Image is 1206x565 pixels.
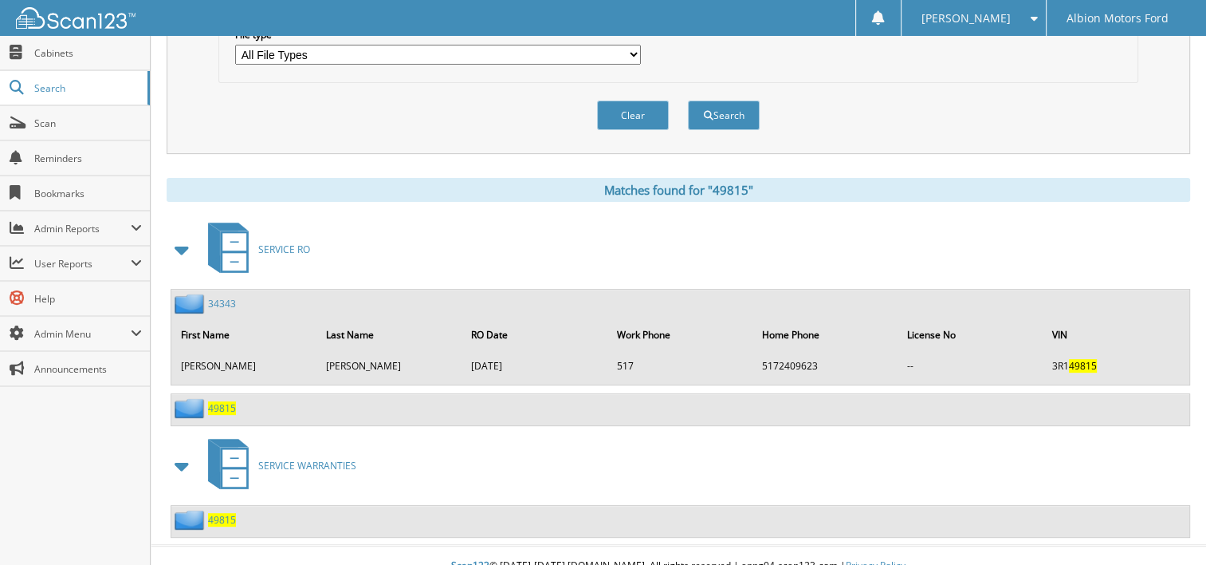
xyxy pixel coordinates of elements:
iframe: Chat Widget [1126,488,1206,565]
a: 34343 [208,297,236,310]
td: [DATE] [463,353,607,379]
img: folder2.png [175,510,208,530]
td: -- [899,353,1043,379]
span: SERVICE WARRANTIES [258,459,356,472]
button: Clear [597,101,669,130]
span: SERVICE RO [258,243,310,256]
span: Search [34,81,139,95]
th: License No [899,318,1043,351]
span: Reminders [34,152,142,165]
img: folder2.png [175,398,208,418]
span: [PERSON_NAME] [921,14,1011,23]
span: Help [34,292,142,306]
th: VIN [1044,318,1188,351]
span: Albion Motors Ford [1067,14,1169,23]
td: 517 [608,353,752,379]
a: 49815 [208,513,236,527]
th: First Name [173,318,316,351]
td: [PERSON_NAME] [318,353,462,379]
a: 49815 [208,401,236,415]
button: Search [688,101,760,130]
span: Announcements [34,362,142,376]
a: SERVICE RO [198,218,310,281]
a: SERVICE WARRANTIES [198,434,356,497]
span: Cabinets [34,46,142,60]
th: Work Phone [608,318,752,351]
td: [PERSON_NAME] [173,353,316,379]
td: 5172409623 [754,353,898,379]
th: Last Name [318,318,462,351]
span: User Reports [34,257,131,271]
span: Scan [34,117,142,130]
img: scan123-logo-white.svg [16,7,136,29]
img: folder2.png [175,294,208,314]
span: 49815 [1069,359,1097,373]
th: RO Date [463,318,607,351]
div: Matches found for "49815" [167,178,1190,202]
span: Admin Reports [34,222,131,235]
span: Admin Menu [34,327,131,341]
th: Home Phone [754,318,898,351]
span: Bookmarks [34,187,142,200]
td: 3R1 [1044,353,1188,379]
